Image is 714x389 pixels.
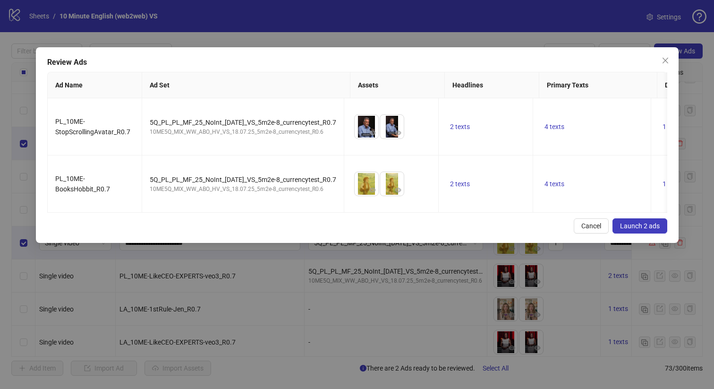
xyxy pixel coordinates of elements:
[380,172,404,196] img: Asset 2
[392,184,404,196] button: Preview
[367,184,378,196] button: Preview
[573,218,608,233] button: Cancel
[350,72,444,98] th: Assets
[395,130,401,136] span: eye
[541,121,568,132] button: 4 texts
[150,185,336,194] div: 10ME5Q_MIX_WW_ABO_HV_VS_18.07.25_5m2e-8_currencytest_R0.6
[450,123,470,130] span: 2 texts
[355,172,378,196] img: Asset 1
[150,174,336,185] div: 5Q_PL_PL_MF_25_NoInt_[DATE]_VS_5m2e-8_currencytest_R0.7
[659,121,686,132] button: 1 texts
[620,222,659,230] span: Launch 2 ads
[663,180,682,188] span: 1 texts
[150,128,336,137] div: 10ME5Q_MIX_WW_ABO_HV_VS_18.07.25_5m2e-8_currencytest_R0.6
[541,178,568,190] button: 4 texts
[544,180,564,188] span: 4 texts
[446,121,474,132] button: 2 texts
[55,118,130,136] span: PL_10ME-StopScrollingAvatar_R0.7
[446,178,474,190] button: 2 texts
[444,72,539,98] th: Headlines
[367,127,378,138] button: Preview
[55,175,110,193] span: PL_10ME-BooksHobbit_R0.7
[369,130,376,136] span: eye
[544,123,564,130] span: 4 texts
[450,180,470,188] span: 2 texts
[659,178,686,190] button: 1 texts
[48,72,142,98] th: Ad Name
[150,117,336,128] div: 5Q_PL_PL_MF_25_NoInt_[DATE]_VS_5m2e-8_currencytest_R0.7
[657,53,672,68] button: Close
[47,57,667,68] div: Review Ads
[142,72,350,98] th: Ad Set
[539,72,657,98] th: Primary Texts
[661,57,669,64] span: close
[663,123,682,130] span: 1 texts
[392,127,404,138] button: Preview
[380,115,404,138] img: Asset 2
[369,187,376,193] span: eye
[612,218,667,233] button: Launch 2 ads
[395,187,401,193] span: eye
[355,115,378,138] img: Asset 1
[581,222,601,230] span: Cancel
